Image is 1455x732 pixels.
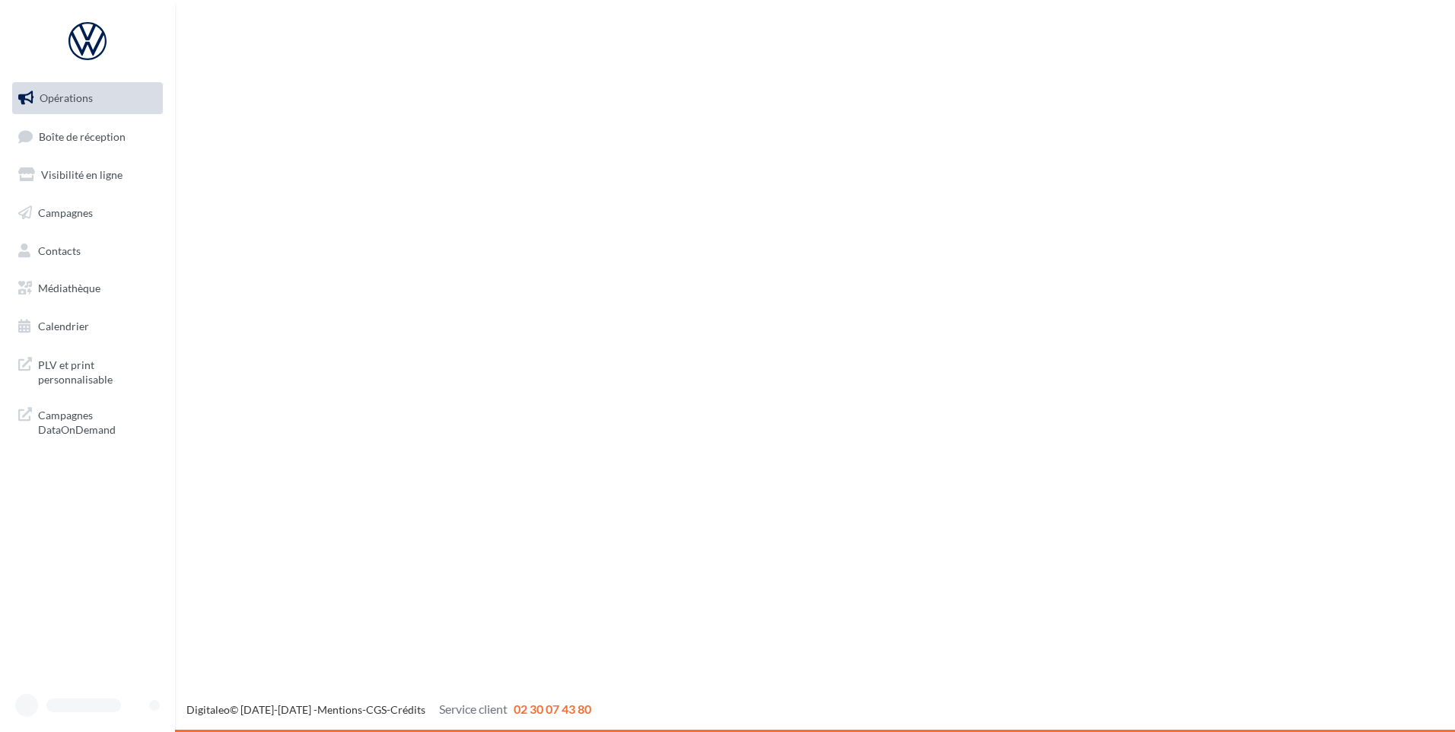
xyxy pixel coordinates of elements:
a: Crédits [390,703,425,716]
a: Mentions [317,703,362,716]
a: Boîte de réception [9,120,166,153]
span: Campagnes DataOnDemand [38,405,157,438]
a: Visibilité en ligne [9,159,166,191]
span: PLV et print personnalisable [38,355,157,387]
span: Calendrier [38,320,89,333]
a: Digitaleo [186,703,230,716]
a: Contacts [9,235,166,267]
span: Visibilité en ligne [41,168,123,181]
span: Opérations [40,91,93,104]
span: Campagnes [38,206,93,219]
a: CGS [366,703,387,716]
span: Service client [439,702,508,716]
a: Campagnes DataOnDemand [9,399,166,444]
a: Médiathèque [9,272,166,304]
a: Opérations [9,82,166,114]
span: © [DATE]-[DATE] - - - [186,703,591,716]
a: PLV et print personnalisable [9,348,166,393]
a: Campagnes [9,197,166,229]
a: Calendrier [9,310,166,342]
span: Boîte de réception [39,129,126,142]
span: 02 30 07 43 80 [514,702,591,716]
span: Contacts [38,243,81,256]
span: Médiathèque [38,282,100,294]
